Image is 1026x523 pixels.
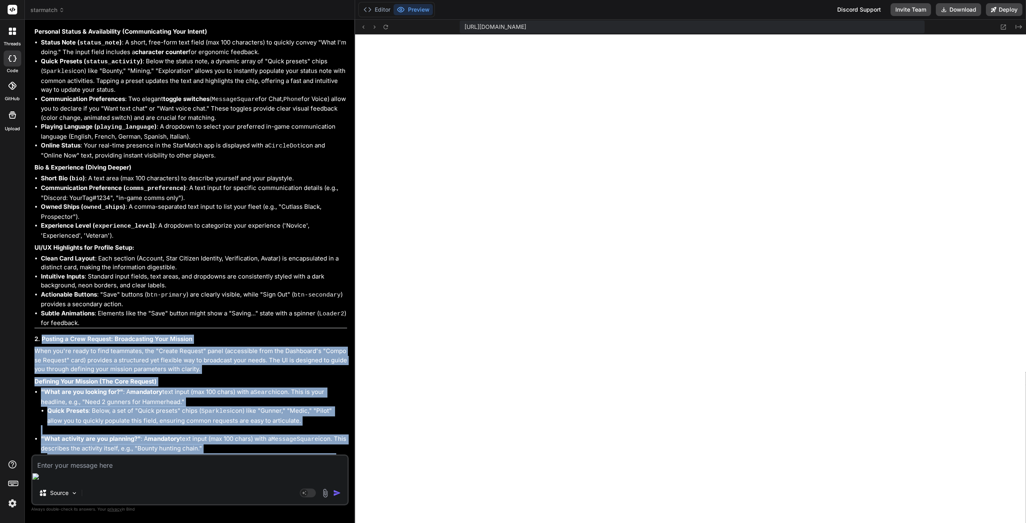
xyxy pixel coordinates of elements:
label: threads [4,40,21,47]
strong: Quick Presets [47,407,89,414]
strong: Defining Your Mission (The Core Request) [34,378,157,385]
strong: toggle switches [163,95,210,103]
li: : Your real-time presence in the StarMatch app is displayed with a icon and "Online Now" text, pr... [41,141,347,160]
li: : A text input for specific communication details (e.g., "Discord: YourTag#1234", "in-game comms ... [41,184,347,202]
li: : A dropdown to select your preferred in-game communication language (English, French, German, Sp... [41,122,347,141]
label: Upload [5,125,20,132]
span: starmatch [30,6,65,14]
code: Phone [283,96,301,103]
strong: Subtle Animations [41,309,95,317]
li: : A text area (max 100 characters) to describe yourself and your playstyle. [41,174,347,184]
li: : A text input (max 100 chars) with a icon. This describes the activity itself, e.g., "Bounty hun... [41,434,347,481]
code: Sparkles [201,408,230,415]
li: : Each section (Account, Star Citizen Identity, Verification, Avatar) is encapsulated in a distin... [41,254,347,272]
code: experience_level [95,223,153,230]
p: Always double-check its answers. Your in Bind [31,505,349,513]
strong: Intuitive Inputs [41,273,85,280]
img: attachment [321,489,330,498]
p: When you're ready to find teammates, the "Create Request" panel (accessible from the Dashboard's ... [34,347,347,374]
code: playing_language [97,124,154,131]
strong: Quick Presets [47,454,89,461]
li: : Two elegant ( for Chat, for Voice) allow you to declare if you "Want text chat" or "Want voice ... [41,95,347,123]
code: comms_preference [126,185,184,192]
strong: Experience Level ( ) [41,222,155,229]
button: Editor [360,4,394,15]
img: settings [6,497,19,510]
button: Invite Team [891,3,931,16]
li: : Below the status note, a dynamic array of "Quick presets" chips ( icon) like "Bounty," "Mining,... [41,57,347,95]
li: : A dropdown to categorize your experience ('Novice', 'Experienced', 'Veteran'). [41,221,347,240]
code: Loader2 [319,311,344,317]
strong: Communication Preference ( ) [41,184,186,192]
strong: Playing Language ( ) [41,123,157,130]
code: status_note [80,40,119,46]
label: GitHub [5,95,20,102]
strong: Status Note ( ) [41,38,122,46]
li: : Elements like the "Save" button might show a "Saving..." state with a spinner ( ) for feedback. [41,309,347,328]
li: : Below, a set of "Quick presets" chips ( icon) like "Gunner," "Medic," "Pilot" allow you to quic... [47,406,347,425]
li: : A short, free-form text field (max 100 characters) to quickly convey "What I'm doing." The inpu... [41,38,347,57]
li: : Standard input fields, text areas, and dropdowns are consistently styled with a dark background... [41,272,347,290]
div: Discord Support [832,3,886,16]
strong: Personal Status & Availability (Communicating Your Intent) [34,28,207,35]
strong: Online Status [41,141,81,149]
code: btn-secondary [294,292,341,299]
strong: Clean Card Layout [41,254,95,262]
strong: "What are you looking for?" [41,388,123,396]
code: btn-primary [147,292,186,299]
code: owned_ships [83,204,123,211]
button: Deploy [986,3,1022,16]
code: MessageSquare [271,436,318,443]
code: bio [72,176,83,182]
strong: character counter [135,48,188,56]
code: Sparkles [43,68,72,75]
li: : A comma-separated text input to list your fleet (e.g., "Cutlass Black, Prospector"). [41,202,347,221]
img: editor-icon.png [32,473,41,480]
code: CircleDot [268,143,301,149]
strong: mandatory [148,435,180,442]
code: Search [254,389,275,396]
h3: 2. Posting a Crew Request: Broadcasting Your Mission [34,335,347,344]
img: Pick Models [71,490,78,497]
label: code [7,67,18,74]
strong: Bio & Experience (Diving Deeper) [34,164,131,171]
strong: Quick Presets ( ) [41,57,143,65]
button: Preview [394,4,433,15]
img: icon [333,489,341,497]
span: [URL][DOMAIN_NAME] [465,23,526,31]
button: Download [936,3,981,16]
strong: Short Bio ( ) [41,174,85,182]
li: : "Save" buttons ( ) are clearly visible, while "Sign Out" ( ) provides a secondary action. [41,290,347,309]
strong: "What activity are you planning?" [41,435,141,442]
strong: UI/UX Highlights for Profile Setup: [34,244,134,251]
li: : Similar to "What are you looking for?", activity-specific chips like "Bounty," "Mining," "Explo... [47,453,347,471]
span: privacy [107,507,122,511]
strong: Actionable Buttons [41,291,97,298]
strong: Communication Preferences [41,95,125,103]
code: MessageSquare [212,96,259,103]
p: Source [50,489,69,497]
code: status_activity [86,59,140,65]
strong: mandatory [130,388,162,396]
li: : A text input (max 100 chars) with a icon. This is your headline, e.g., "Need 2 gunners for Hamm... [41,388,347,434]
strong: Owned Ships ( ) [41,203,125,210]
